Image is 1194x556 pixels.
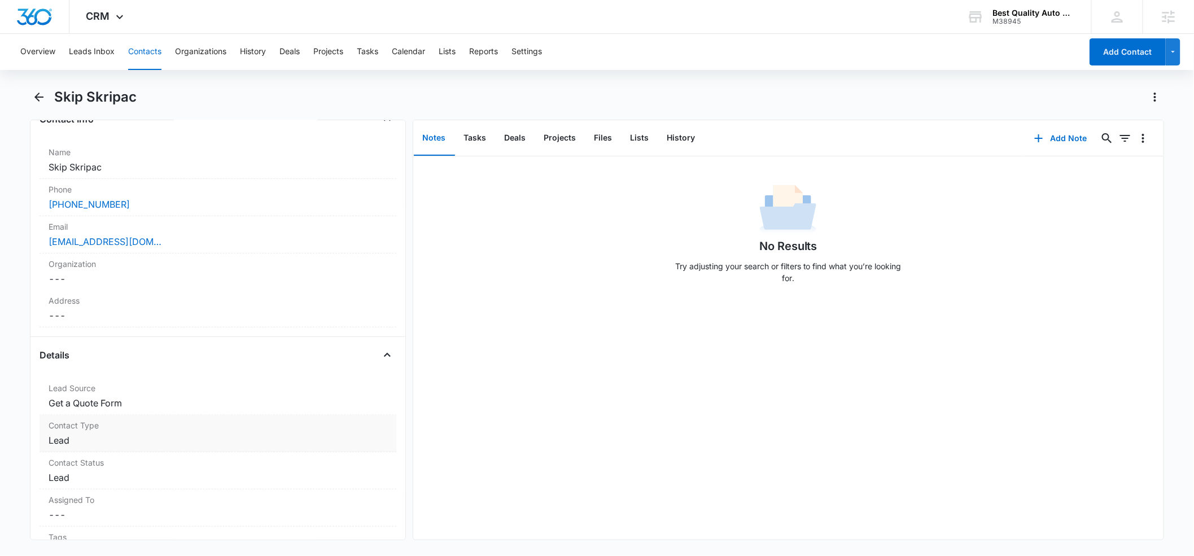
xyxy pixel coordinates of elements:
[54,89,137,106] h1: Skip Skripac
[40,290,396,327] div: Address---
[1098,129,1116,147] button: Search...
[240,34,266,70] button: History
[760,181,816,238] img: No Data
[357,34,378,70] button: Tasks
[496,121,535,156] button: Deals
[69,34,115,70] button: Leads Inbox
[759,238,817,255] h1: No Results
[30,88,47,106] button: Back
[392,34,425,70] button: Calendar
[40,378,396,415] div: Lead SourceGet a Quote Form
[378,346,396,364] button: Close
[535,121,585,156] button: Projects
[175,34,226,70] button: Organizations
[469,34,498,70] button: Reports
[40,142,396,179] div: NameSkip Skripac
[49,382,387,394] label: Lead Source
[585,121,622,156] button: Files
[414,121,455,156] button: Notes
[40,415,396,452] div: Contact TypeLead
[658,121,705,156] button: History
[49,160,387,174] dd: Skip Skripac
[1116,129,1134,147] button: Filters
[49,198,130,211] a: [PHONE_NUMBER]
[49,471,387,484] dd: Lead
[49,457,387,469] label: Contact Status
[49,434,387,447] dd: Lead
[49,419,387,431] label: Contact Type
[49,396,387,410] dd: Get a Quote Form
[40,253,396,290] div: Organization---
[49,258,387,270] label: Organization
[40,348,69,362] h4: Details
[313,34,343,70] button: Projects
[1023,125,1098,152] button: Add Note
[49,494,387,506] label: Assigned To
[49,508,387,522] dd: ---
[992,8,1075,17] div: account name
[49,531,387,543] label: Tags
[670,260,907,284] p: Try adjusting your search or filters to find what you’re looking for.
[49,221,387,233] label: Email
[40,216,396,253] div: Email[EMAIL_ADDRESS][DOMAIN_NAME]
[20,34,55,70] button: Overview
[279,34,300,70] button: Deals
[40,179,396,216] div: Phone[PHONE_NUMBER]
[1090,38,1166,65] button: Add Contact
[40,489,396,527] div: Assigned To---
[622,121,658,156] button: Lists
[49,146,387,158] label: Name
[439,34,456,70] button: Lists
[40,452,396,489] div: Contact StatusLead
[1134,129,1152,147] button: Overflow Menu
[86,10,110,22] span: CRM
[49,272,387,286] dd: ---
[1146,88,1164,106] button: Actions
[511,34,542,70] button: Settings
[49,235,161,248] a: [EMAIL_ADDRESS][DOMAIN_NAME]
[49,183,387,195] label: Phone
[49,295,387,307] label: Address
[992,17,1075,25] div: account id
[49,309,387,322] dd: ---
[128,34,161,70] button: Contacts
[455,121,496,156] button: Tasks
